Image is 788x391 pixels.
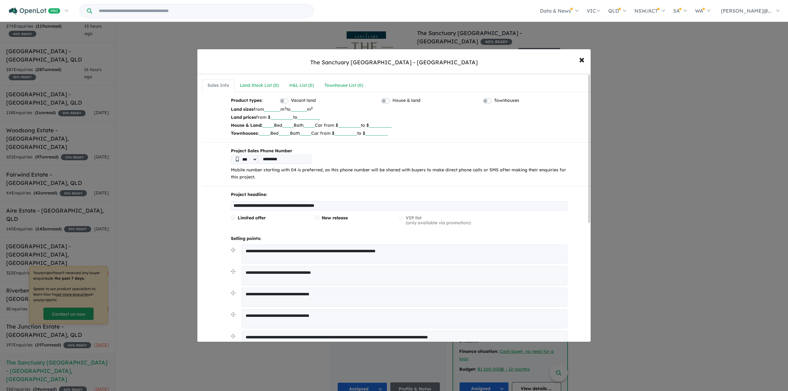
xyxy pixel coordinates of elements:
span: Limited offer [238,215,266,221]
span: New release [322,215,348,221]
img: drag.svg [231,248,235,252]
p: from $ to [231,113,567,121]
div: Land Stock List ( 0 ) [240,82,279,89]
img: drag.svg [231,291,235,295]
div: Sales Info [207,82,229,89]
label: Vacant land [291,97,316,104]
div: Townhouse List ( 0 ) [324,82,363,89]
img: drag.svg [231,312,235,317]
p: Selling points: [231,235,567,242]
p: Mobile number starting with 04 is preferred, as this phone number will be shared with buyers to m... [231,166,567,181]
span: [PERSON_NAME]@... [721,8,772,14]
sup: 2 [311,106,313,110]
label: House & land [392,97,420,104]
div: The Sanctuary [GEOGRAPHIC_DATA] - [GEOGRAPHIC_DATA] [310,58,478,66]
p: from m to m [231,105,567,113]
p: Bed Bath Car from $ to $ [231,121,567,129]
div: H&L List ( 0 ) [289,82,314,89]
img: drag.svg [231,334,235,338]
img: drag.svg [231,269,235,274]
b: Townhouses: [231,130,259,136]
span: × [579,53,585,66]
b: Project Sales Phone Number [231,147,567,155]
img: Phone icon [236,157,239,162]
sup: 2 [284,106,286,110]
b: Land sizes [231,106,254,112]
img: Openlot PRO Logo White [9,7,60,15]
input: Try estate name, suburb, builder or developer [93,4,312,18]
b: Land prices [231,114,256,120]
b: Product types: [231,97,263,105]
b: House & Land: [231,122,263,128]
p: Bed Bath Car from $ to $ [231,129,567,137]
label: Townhouses [494,97,519,104]
p: Project headline: [231,191,567,198]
